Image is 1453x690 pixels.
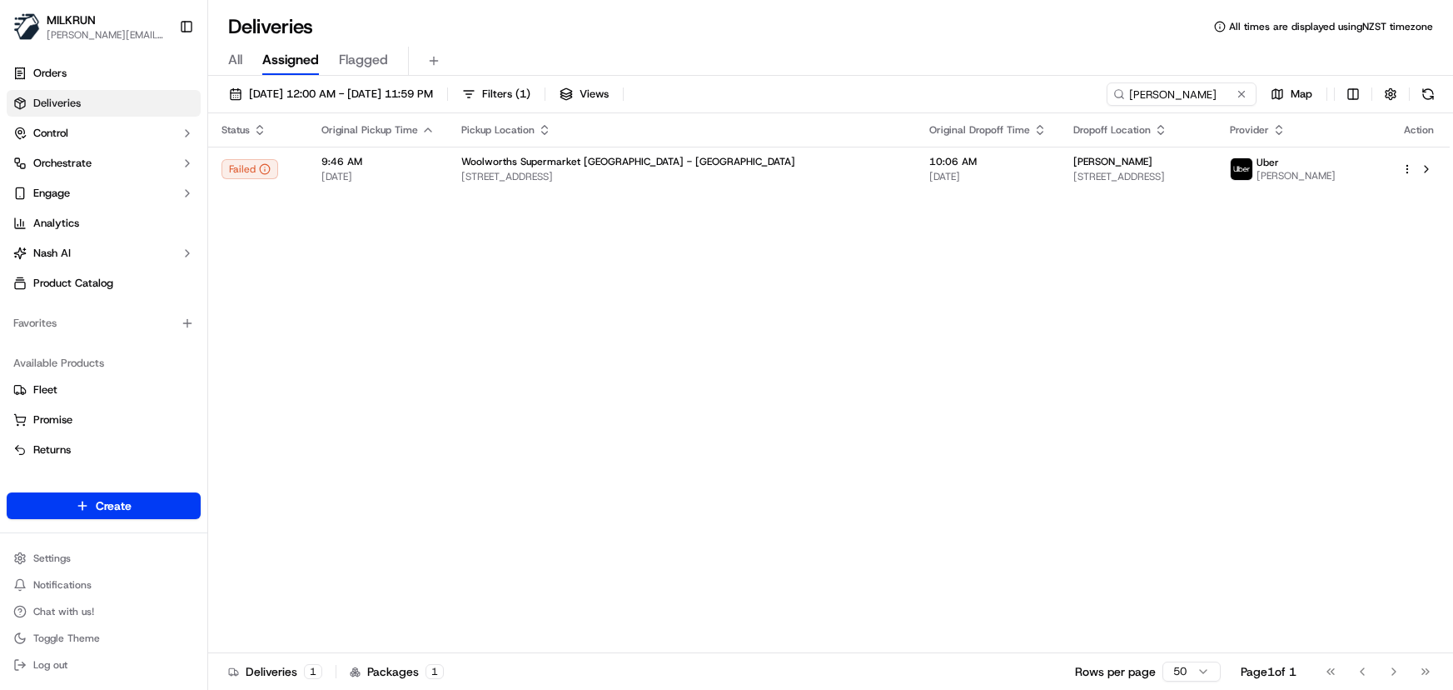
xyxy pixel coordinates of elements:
[7,270,201,297] a: Product Catalog
[249,87,433,102] span: [DATE] 12:00 AM - [DATE] 11:59 PM
[929,123,1030,137] span: Original Dropoff Time
[304,664,322,679] div: 1
[7,653,201,677] button: Log out
[455,82,538,106] button: Filters(1)
[7,600,201,623] button: Chat with us!
[425,664,444,679] div: 1
[7,240,201,267] button: Nash AI
[33,552,71,565] span: Settings
[1401,123,1436,137] div: Action
[228,13,313,40] h1: Deliveries
[33,382,57,397] span: Fleet
[7,350,201,377] div: Available Products
[1256,156,1279,169] span: Uber
[1291,87,1312,102] span: Map
[13,382,194,397] a: Fleet
[33,156,92,171] span: Orchestrate
[13,442,194,457] a: Returns
[221,123,250,137] span: Status
[1073,155,1152,168] span: [PERSON_NAME]
[7,7,172,47] button: MILKRUNMILKRUN[PERSON_NAME][EMAIL_ADDRESS][DOMAIN_NAME]
[33,96,81,111] span: Deliveries
[1075,663,1156,680] p: Rows per page
[47,12,96,28] button: MILKRUN
[33,186,70,201] span: Engage
[33,578,92,592] span: Notifications
[221,82,440,106] button: [DATE] 12:00 AM - [DATE] 11:59 PM
[262,50,319,70] span: Assigned
[33,216,79,231] span: Analytics
[321,155,435,168] span: 9:46 AM
[1241,663,1296,680] div: Page 1 of 1
[7,210,201,237] a: Analytics
[929,170,1047,183] span: [DATE]
[33,632,100,645] span: Toggle Theme
[515,87,530,102] span: ( 1 )
[96,497,132,514] span: Create
[47,28,166,42] button: [PERSON_NAME][EMAIL_ADDRESS][DOMAIN_NAME]
[7,150,201,177] button: Orchestrate
[228,663,322,680] div: Deliveries
[350,663,444,680] div: Packages
[228,50,242,70] span: All
[7,492,201,519] button: Create
[461,123,535,137] span: Pickup Location
[580,87,609,102] span: Views
[33,412,72,427] span: Promise
[1256,169,1336,182] span: [PERSON_NAME]
[461,155,795,168] span: Woolworths Supermarket [GEOGRAPHIC_DATA] - [GEOGRAPHIC_DATA]
[7,437,201,463] button: Returns
[13,13,40,40] img: MILKRUN
[7,180,201,207] button: Engage
[7,90,201,117] a: Deliveries
[7,60,201,87] a: Orders
[552,82,616,106] button: Views
[7,377,201,403] button: Fleet
[1107,82,1256,106] input: Type to search
[33,442,71,457] span: Returns
[461,170,903,183] span: [STREET_ADDRESS]
[339,50,388,70] span: Flagged
[1073,123,1151,137] span: Dropoff Location
[1230,123,1269,137] span: Provider
[1416,82,1440,106] button: Refresh
[1229,20,1433,33] span: All times are displayed using NZST timezone
[221,159,278,179] button: Failed
[7,627,201,650] button: Toggle Theme
[7,407,201,433] button: Promise
[7,310,201,337] div: Favorites
[482,87,530,102] span: Filters
[7,547,201,570] button: Settings
[33,246,71,261] span: Nash AI
[33,276,113,291] span: Product Catalog
[13,412,194,427] a: Promise
[1073,170,1203,183] span: [STREET_ADDRESS]
[33,126,68,141] span: Control
[321,170,435,183] span: [DATE]
[1263,82,1320,106] button: Map
[7,120,201,147] button: Control
[33,605,94,618] span: Chat with us!
[33,66,67,81] span: Orders
[33,658,67,672] span: Log out
[929,155,1047,168] span: 10:06 AM
[321,123,418,137] span: Original Pickup Time
[1231,158,1252,180] img: uber-new-logo.jpeg
[7,573,201,597] button: Notifications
